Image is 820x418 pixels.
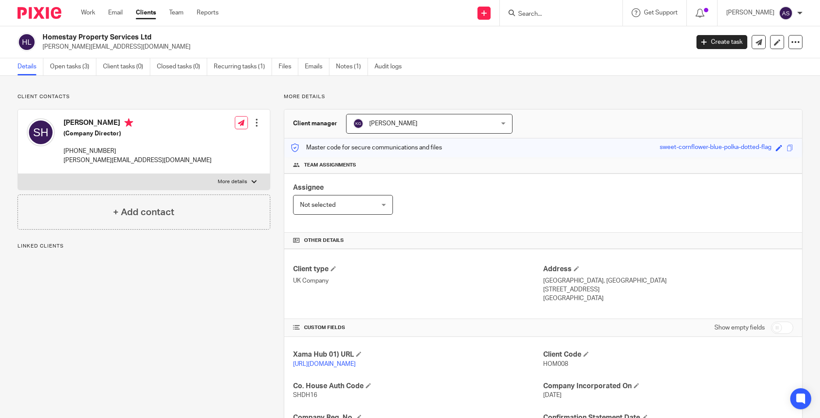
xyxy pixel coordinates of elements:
[218,178,247,185] p: More details
[18,243,270,250] p: Linked clients
[543,392,562,398] span: [DATE]
[113,205,174,219] h4: + Add contact
[18,33,36,51] img: svg%3E
[284,93,802,100] p: More details
[214,58,272,75] a: Recurring tasks (1)
[304,237,344,244] span: Other details
[543,350,793,359] h4: Client Code
[644,10,678,16] span: Get Support
[293,184,324,191] span: Assignee
[543,361,568,367] span: HOM008
[103,58,150,75] a: Client tasks (0)
[543,265,793,274] h4: Address
[64,118,212,129] h4: [PERSON_NAME]
[543,285,793,294] p: [STREET_ADDRESS]
[543,276,793,285] p: [GEOGRAPHIC_DATA], [GEOGRAPHIC_DATA]
[293,350,543,359] h4: Xama Hub 01) URL
[18,58,43,75] a: Details
[64,129,212,138] h5: (Company Director)
[714,323,765,332] label: Show empty fields
[291,143,442,152] p: Master code for secure communications and files
[64,156,212,165] p: [PERSON_NAME][EMAIL_ADDRESS][DOMAIN_NAME]
[293,276,543,285] p: UK Company
[304,162,356,169] span: Team assignments
[369,120,417,127] span: [PERSON_NAME]
[81,8,95,17] a: Work
[42,43,683,51] p: [PERSON_NAME][EMAIL_ADDRESS][DOMAIN_NAME]
[293,361,356,367] a: [URL][DOMAIN_NAME]
[108,8,123,17] a: Email
[293,382,543,391] h4: Co. House Auth Code
[18,93,270,100] p: Client contacts
[353,118,364,129] img: svg%3E
[293,324,543,331] h4: CUSTOM FIELDS
[169,8,184,17] a: Team
[293,392,317,398] span: SHDH16
[124,118,133,127] i: Primary
[696,35,747,49] a: Create task
[42,33,555,42] h2: Homestay Property Services Ltd
[543,294,793,303] p: [GEOGRAPHIC_DATA]
[336,58,368,75] a: Notes (1)
[305,58,329,75] a: Emails
[375,58,408,75] a: Audit logs
[293,119,337,128] h3: Client manager
[300,202,336,208] span: Not selected
[293,265,543,274] h4: Client type
[27,118,55,146] img: svg%3E
[197,8,219,17] a: Reports
[726,8,774,17] p: [PERSON_NAME]
[50,58,96,75] a: Open tasks (3)
[279,58,298,75] a: Files
[157,58,207,75] a: Closed tasks (0)
[543,382,793,391] h4: Company Incorporated On
[64,147,212,156] p: [PHONE_NUMBER]
[517,11,596,18] input: Search
[779,6,793,20] img: svg%3E
[18,7,61,19] img: Pixie
[136,8,156,17] a: Clients
[660,143,771,153] div: sweet-cornflower-blue-polka-dotted-flag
